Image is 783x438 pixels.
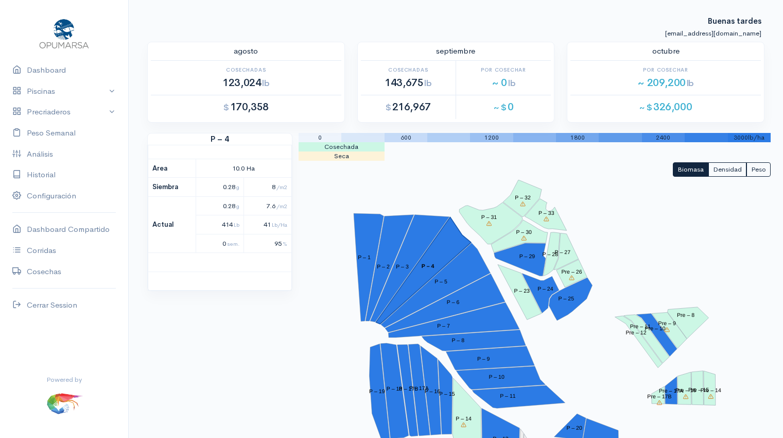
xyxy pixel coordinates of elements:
tspan: Pre – 17B [647,394,671,400]
tspan: P – 29 [519,254,535,260]
tspan: Pre – 11 [630,324,651,330]
tspan: P – 4 [422,263,434,269]
span: 1800 [570,133,585,142]
span: g [236,203,239,210]
tspan: Pre – 26 [561,268,582,275]
td: 41 [243,215,291,234]
span: % [283,240,287,247]
tspan: P – 28 [542,251,558,257]
span: /m2 [276,183,287,191]
span: ~ 0 [492,76,515,89]
td: 95 [243,234,291,253]
td: 8 [243,178,291,197]
strong: P – 4 [148,133,292,145]
tspan: P – 30 [516,229,532,235]
span: 0 [318,133,322,142]
span: Densidad [713,165,742,174]
span: lb [424,78,431,89]
td: 10.0 Ha [196,159,291,178]
tspan: P – 15 [439,391,455,397]
tspan: P – 14 [456,416,472,422]
tspan: P – 20 [566,425,582,431]
span: 0 [494,100,513,113]
strong: Buenas tardes [708,6,761,26]
h6: Por Cosechar [456,67,551,73]
tspan: P – 31 [481,214,497,221]
tspan: P – 6 [447,299,460,306]
td: Seca [299,151,385,161]
tspan: P – 23 [514,288,530,294]
td: 0.28 [196,196,243,215]
span: ~ $ [639,102,652,113]
span: Lb [234,221,239,228]
tspan: P – 9 [477,356,490,362]
h6: Cosechadas [151,67,341,73]
tspan: Pre – 17A [659,388,683,394]
button: Densidad [708,162,746,177]
tspan: P – 18 [387,386,403,392]
span: 143,675 [385,76,431,89]
span: ~ $ [494,102,507,113]
span: g [236,183,239,191]
span: ~ 209,200 [637,76,694,89]
tspan: Pre – 15 [688,386,709,393]
tspan: P – 33 [538,210,554,216]
tspan: P – 10 [489,374,504,380]
tspan: P – 19 [369,388,385,394]
span: lb [262,78,269,89]
button: Peso [746,162,771,177]
tspan: P – 32 [515,195,531,201]
tspan: P – 5 [434,279,447,285]
tspan: P – 16 [424,389,440,395]
td: 0 [196,234,243,253]
tspan: P – 11 [500,393,516,399]
tspan: P – 2 [377,263,390,269]
td: Cosechada [299,142,385,151]
span: Lb/Ha [272,221,287,228]
tspan: Pre – 9 [658,321,676,327]
th: Actual [148,196,196,253]
span: sem. [227,240,239,247]
td: 7.6 [243,196,291,215]
span: lb [687,78,694,89]
tspan: P – 3 [396,264,409,270]
span: $ [223,102,229,113]
tspan: Pre – 10 [645,326,666,332]
tspan: P – 17A [409,385,429,391]
span: 326,000 [639,100,692,113]
th: Area [148,159,196,178]
div: septiembre [355,45,558,57]
tspan: P – 24 [537,286,553,292]
img: Opumarsa [37,16,91,49]
td: 414 [196,215,243,234]
span: /m2 [276,203,287,210]
span: 1200 [484,133,499,142]
div: octubre [564,45,767,57]
tspan: Pre – 14 [701,388,721,394]
tspan: P – 25 [558,295,574,301]
span: Biomasa [677,165,704,174]
span: 123,024 [222,76,269,89]
h6: Por Cosechar [570,67,761,73]
img: ... [46,384,83,422]
tspan: P – 17B [399,386,419,392]
tspan: Pre – 12 [625,330,646,336]
tspan: P – 1 [358,255,371,261]
tspan: P – 8 [451,338,464,344]
td: 0.28 [196,178,243,197]
span: lb/ha [748,133,764,142]
span: 170,358 [223,100,269,113]
tspan: P – 27 [554,249,570,255]
button: Biomasa [673,162,708,177]
small: [EMAIL_ADDRESS][DOMAIN_NAME] [665,29,761,38]
span: 3000 [734,133,748,142]
tspan: Pre – 16 [675,388,696,394]
h6: Cosechadas [361,67,456,73]
span: 600 [401,133,411,142]
div: agosto [145,45,347,57]
th: Siembra [148,178,196,197]
tspan: Pre – 8 [677,312,694,318]
tspan: P – 7 [437,323,450,329]
span: lb [508,78,515,89]
span: 216,967 [386,100,431,113]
